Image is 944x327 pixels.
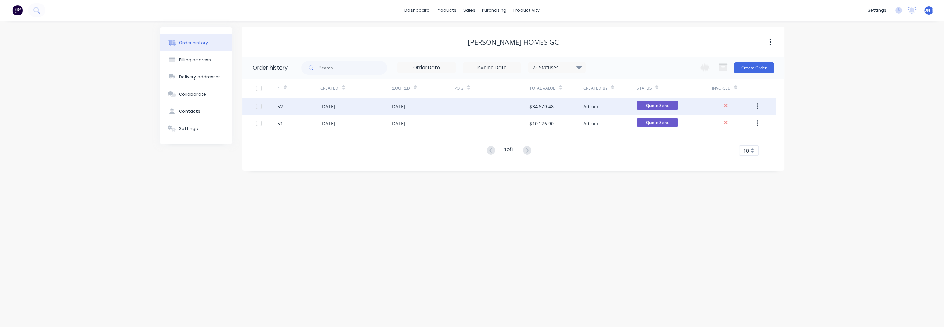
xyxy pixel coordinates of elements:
button: Billing address [160,51,232,69]
div: Contacts [179,108,200,114]
div: # [277,85,280,92]
div: 22 Statuses [528,64,586,71]
div: [DATE] [390,103,405,110]
button: Collaborate [160,86,232,103]
div: PO # [454,79,529,98]
button: Delivery addresses [160,69,232,86]
div: Admin [583,103,598,110]
div: [PERSON_NAME] Homes GC [468,38,559,46]
div: 52 [277,103,283,110]
span: Quote Sent [637,118,678,127]
input: Order Date [398,63,455,73]
div: Admin [583,120,598,127]
div: Status [637,79,712,98]
button: Create Order [734,62,774,73]
button: Contacts [160,103,232,120]
div: 1 of 1 [504,146,514,156]
div: Created By [583,79,637,98]
div: products [433,5,460,15]
div: PO # [454,85,464,92]
input: Invoice Date [463,63,521,73]
div: $34,679.48 [529,103,554,110]
div: Delivery addresses [179,74,221,80]
div: [DATE] [390,120,405,127]
div: Created [320,79,390,98]
img: Factory [12,5,23,15]
div: productivity [510,5,543,15]
div: Order history [179,40,208,46]
div: [DATE] [320,120,335,127]
a: dashboard [401,5,433,15]
span: 10 [743,147,749,154]
div: purchasing [479,5,510,15]
div: Required [390,79,455,98]
div: Created [320,85,338,92]
div: Invoiced [712,79,755,98]
div: Total Value [529,85,555,92]
div: Order history [253,64,288,72]
div: [DATE] [320,103,335,110]
div: Settings [179,125,198,132]
div: settings [864,5,890,15]
div: Created By [583,85,608,92]
button: Settings [160,120,232,137]
div: 51 [277,120,283,127]
div: # [277,79,320,98]
span: Quote Sent [637,101,678,110]
div: Required [390,85,410,92]
input: Search... [319,61,387,75]
div: Status [637,85,652,92]
div: Collaborate [179,91,206,97]
div: sales [460,5,479,15]
button: Order history [160,34,232,51]
div: Billing address [179,57,211,63]
div: Invoiced [712,85,731,92]
div: Total Value [529,79,583,98]
div: $10,126.90 [529,120,554,127]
